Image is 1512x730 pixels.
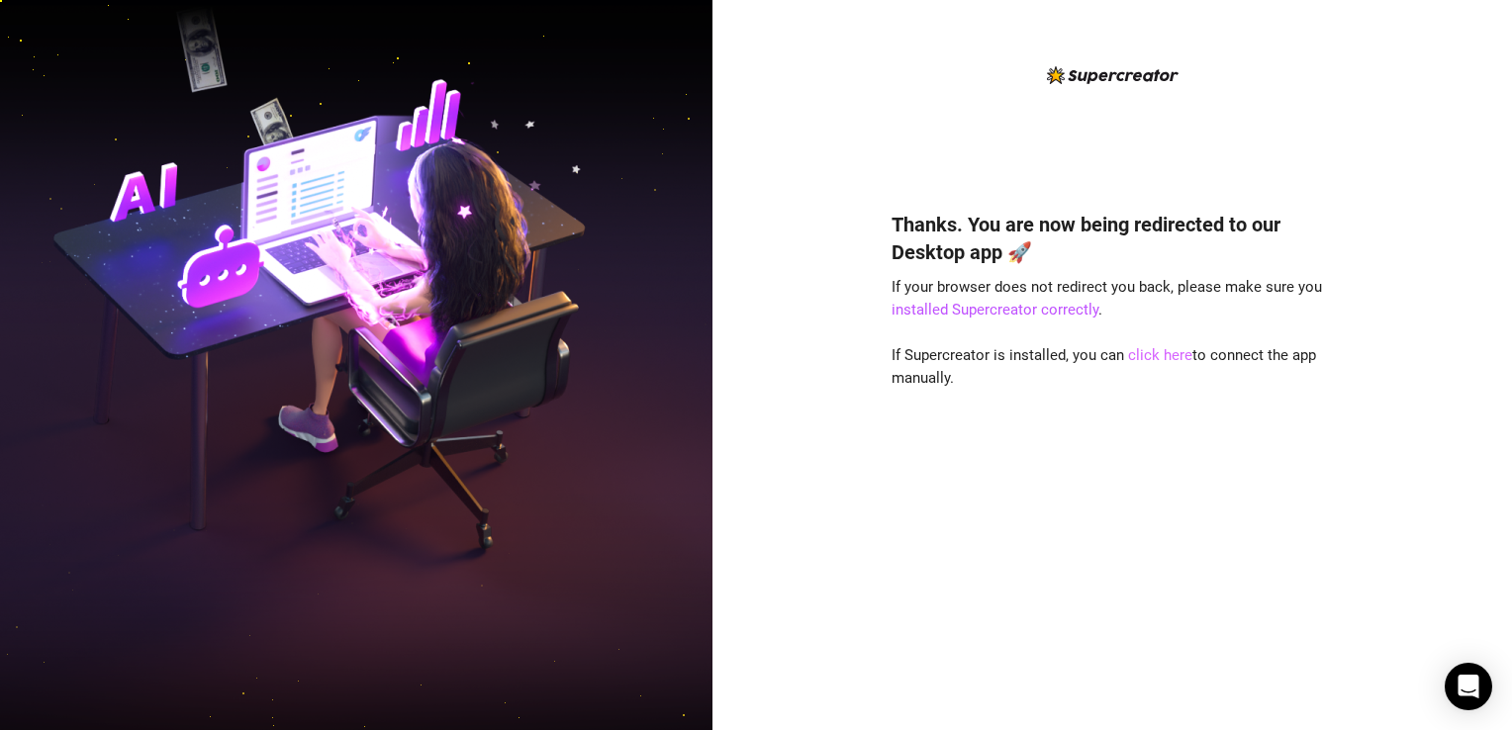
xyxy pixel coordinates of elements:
[892,346,1316,388] span: If Supercreator is installed, you can to connect the app manually.
[892,211,1333,266] h4: Thanks. You are now being redirected to our Desktop app 🚀
[1047,66,1179,84] img: logo-BBDzfeDw.svg
[892,301,1098,319] a: installed Supercreator correctly
[1128,346,1192,364] a: click here
[892,278,1322,319] span: If your browser does not redirect you back, please make sure you .
[1445,663,1492,710] div: Open Intercom Messenger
